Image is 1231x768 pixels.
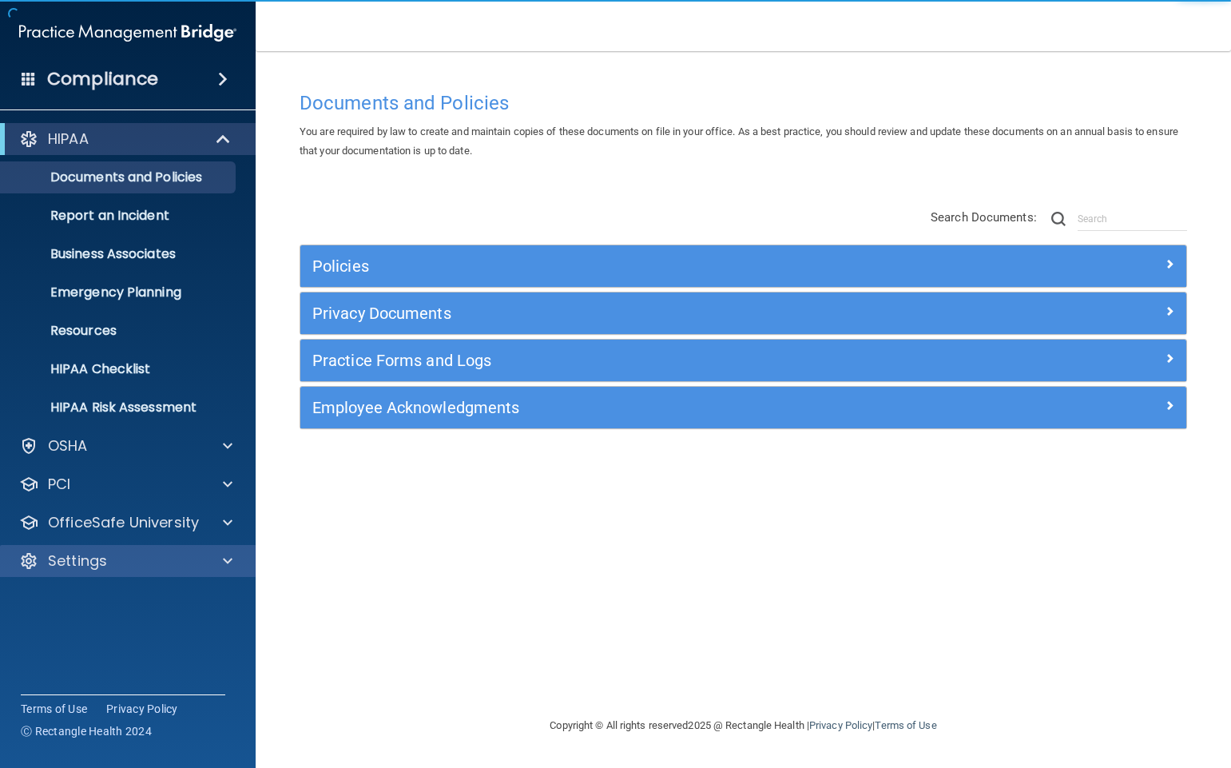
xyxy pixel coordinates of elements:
[48,551,107,571] p: Settings
[312,352,953,369] h5: Practice Forms and Logs
[21,701,87,717] a: Terms of Use
[48,129,89,149] p: HIPAA
[312,399,953,416] h5: Employee Acknowledgments
[312,300,1174,326] a: Privacy Documents
[19,551,232,571] a: Settings
[106,701,178,717] a: Privacy Policy
[300,93,1187,113] h4: Documents and Policies
[48,513,199,532] p: OfficeSafe University
[10,208,228,224] p: Report an Incident
[312,253,1174,279] a: Policies
[312,304,953,322] h5: Privacy Documents
[10,169,228,185] p: Documents and Policies
[19,436,232,456] a: OSHA
[809,719,872,731] a: Privacy Policy
[21,723,152,739] span: Ⓒ Rectangle Health 2024
[931,210,1037,225] span: Search Documents:
[19,475,232,494] a: PCI
[47,68,158,90] h4: Compliance
[19,513,232,532] a: OfficeSafe University
[1051,212,1066,226] img: ic-search.3b580494.png
[48,436,88,456] p: OSHA
[19,17,236,49] img: PMB logo
[10,361,228,377] p: HIPAA Checklist
[48,475,70,494] p: PCI
[10,400,228,416] p: HIPAA Risk Assessment
[312,395,1174,420] a: Employee Acknowledgments
[312,257,953,275] h5: Policies
[312,348,1174,373] a: Practice Forms and Logs
[1078,207,1187,231] input: Search
[452,700,1035,751] div: Copyright © All rights reserved 2025 @ Rectangle Health | |
[300,125,1178,157] span: You are required by law to create and maintain copies of these documents on file in your office. ...
[19,129,232,149] a: HIPAA
[10,246,228,262] p: Business Associates
[10,323,228,339] p: Resources
[875,719,936,731] a: Terms of Use
[10,285,228,300] p: Emergency Planning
